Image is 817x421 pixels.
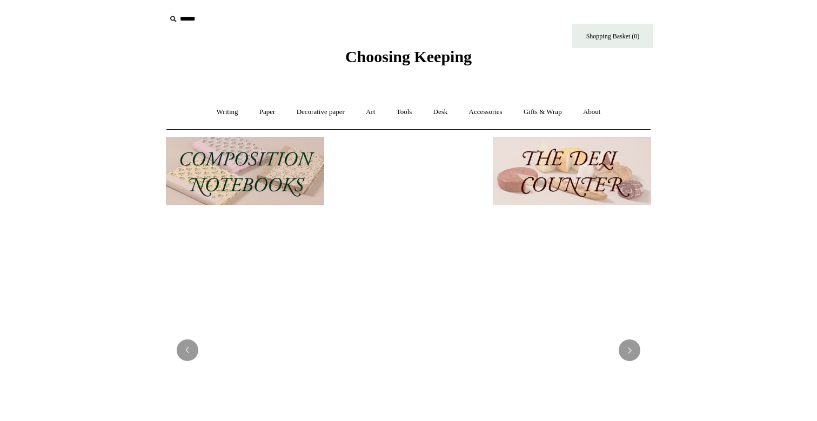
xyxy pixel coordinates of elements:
a: About [573,98,611,126]
img: The Deli Counter [493,137,651,205]
a: Desk [424,98,458,126]
img: New.jpg__PID:f73bdf93-380a-4a35-bcfe-7823039498e1 [329,137,487,205]
a: Tools [387,98,422,126]
a: Gifts & Wrap [514,98,572,126]
button: Previous [177,339,198,361]
a: Art [356,98,385,126]
span: Choosing Keeping [345,48,472,65]
a: Accessories [459,98,512,126]
button: Next [619,339,640,361]
a: Shopping Basket (0) [572,24,653,48]
a: Choosing Keeping [345,56,472,64]
a: Decorative paper [287,98,354,126]
a: Paper [250,98,285,126]
a: Writing [207,98,248,126]
img: 202302 Composition ledgers.jpg__PID:69722ee6-fa44-49dd-a067-31375e5d54ec [166,137,324,205]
